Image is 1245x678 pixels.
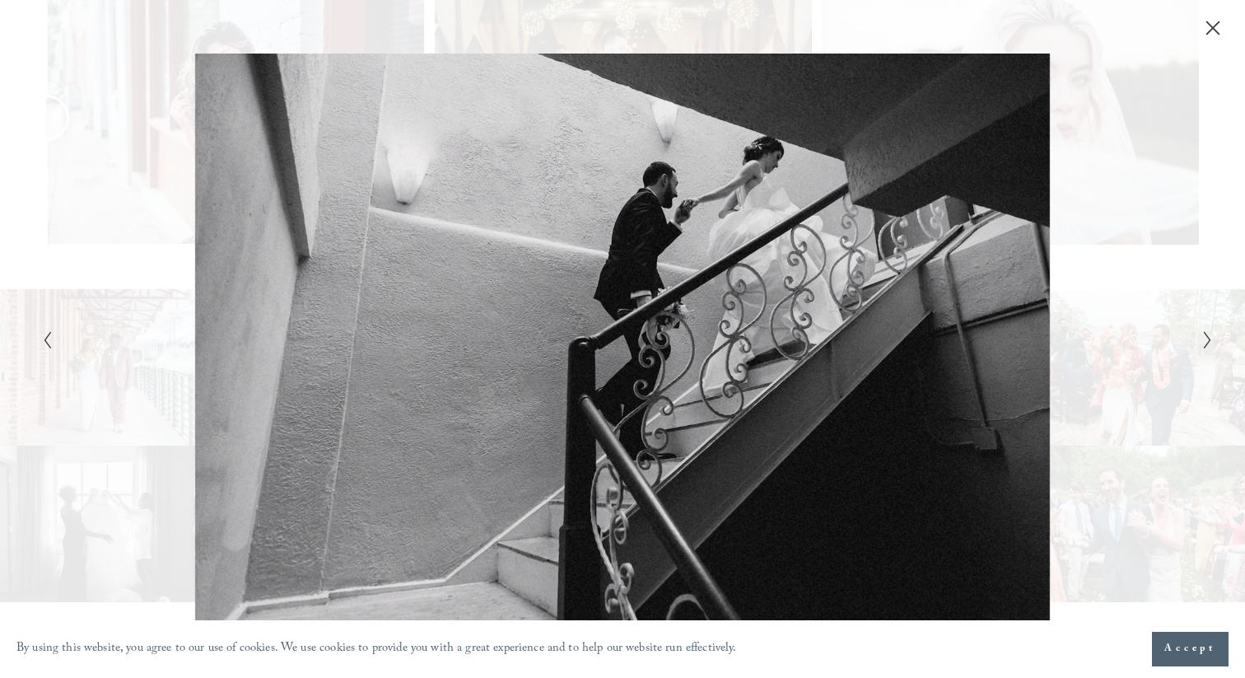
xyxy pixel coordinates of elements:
button: Accept [1152,632,1229,666]
p: By using this website, you agree to our use of cookies. We use cookies to provide you with a grea... [16,638,737,662]
span: Accept [1164,641,1216,657]
button: Close [1200,19,1226,37]
button: Next Slide [1197,330,1208,349]
button: Previous Slide [37,330,48,349]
